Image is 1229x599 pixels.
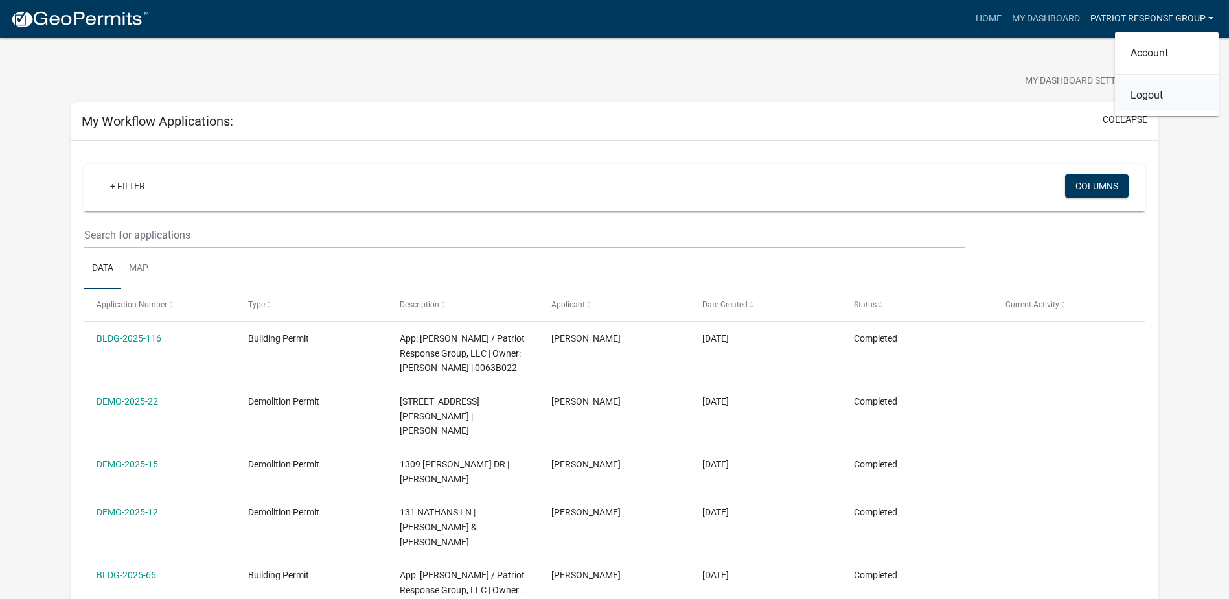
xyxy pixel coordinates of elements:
a: Account [1115,38,1219,69]
span: Completed [854,507,897,517]
button: Columns [1065,174,1129,198]
span: Building Permit [248,333,309,344]
span: 04/08/2025 [702,459,729,469]
span: Demolition Permit [248,459,319,469]
span: James Foster [551,333,621,344]
span: 06/02/2025 [702,396,729,406]
span: 03/21/2025 [702,570,729,580]
span: Building Permit [248,570,309,580]
button: collapse [1103,113,1147,126]
span: Date Created [702,300,748,309]
span: My Dashboard Settings [1025,74,1136,89]
datatable-header-cell: Description [387,289,539,320]
a: Map [121,248,156,290]
datatable-header-cell: Applicant [538,289,690,320]
span: Demolition Permit [248,507,319,517]
span: Status [854,300,877,309]
span: James Foster [551,570,621,580]
a: Patriot Response Group [1085,6,1219,31]
datatable-header-cell: Current Activity [993,289,1145,320]
datatable-header-cell: Status [842,289,993,320]
span: James Foster [551,459,621,469]
datatable-header-cell: Application Number [84,289,236,320]
span: Current Activity [1005,300,1059,309]
a: DEMO-2025-15 [97,459,158,469]
datatable-header-cell: Type [236,289,387,320]
h5: My Workflow Applications: [82,113,233,129]
span: 1309 M L KING JR DR | MOORE ABRA D [400,459,509,484]
a: Logout [1115,80,1219,111]
a: + Filter [100,174,155,198]
span: 06/02/2025 [702,333,729,344]
span: Completed [854,459,897,469]
a: Home [971,6,1007,31]
a: Data [84,248,121,290]
span: Description [400,300,439,309]
span: Demolition Permit [248,396,319,406]
span: Applicant [551,300,585,309]
span: Completed [854,333,897,344]
datatable-header-cell: Date Created [690,289,842,320]
a: BLDG-2025-65 [97,570,156,580]
a: DEMO-2025-22 [97,396,158,406]
span: 142 DOW JONES RD | GREEN CYNTHIA D [400,396,479,436]
span: James Foster [551,507,621,517]
span: Completed [854,570,897,580]
span: 03/26/2025 [702,507,729,517]
span: 131 NATHANS LN | MILLINES ROY & VERA MAE [400,507,477,547]
span: Application Number [97,300,167,309]
button: My Dashboard Settingssettings [1015,69,1165,94]
a: BLDG-2025-116 [97,333,161,344]
div: Patriot Response Group [1115,32,1219,116]
span: James Foster [551,396,621,406]
span: App: James Foster / Patriot Response Group, LLC | Owner: GREEN CYNTHIA D | 0063B022 [400,333,525,373]
span: Type [248,300,265,309]
span: Completed [854,396,897,406]
input: Search for applications [84,222,965,248]
a: DEMO-2025-12 [97,507,158,517]
a: My Dashboard [1007,6,1085,31]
